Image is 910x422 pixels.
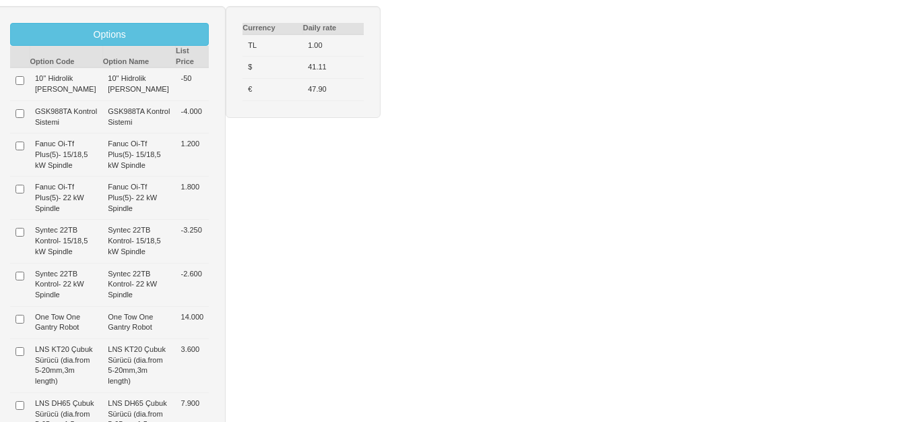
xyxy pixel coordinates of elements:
[302,23,364,34] th: Daily rate
[302,57,364,79] td: 41.11
[176,306,209,338] td: 14.000
[102,46,175,67] th: Option Name
[242,57,302,79] td: $
[30,339,102,393] td: LNS KT20 Çubuk Sürücü (dia.from 5-20mm,3m length)
[30,177,102,220] td: Fanuc Oi-Tf Plus(5)- 22 kW Spindle
[30,306,102,338] td: One Tow One Gantry Robot
[102,177,175,220] td: Fanuc Oi-Tf Plus(5)- 22 kW Spindle
[176,100,209,133] td: -4.000
[102,100,175,133] td: GSK988TA Kontrol Sistemi
[102,220,175,263] td: Syntec 22TB Kontrol- 15/18,5 kW Spindle
[102,263,175,306] td: Syntec 22TB Kontrol- 22 kW Spindle
[176,46,209,67] th: List Price
[30,220,102,263] td: Syntec 22TB Kontrol- 15/18,5 kW Spindle
[176,339,209,393] td: 3.600
[176,67,209,100] td: -50
[10,23,209,46] button: Options
[102,306,175,338] td: One Tow One Gantry Robot
[242,79,302,101] td: €
[30,263,102,306] td: Syntec 22TB Kontrol- 22 kW Spindle
[302,34,364,57] td: 1.00
[176,220,209,263] td: -3.250
[302,79,364,101] td: 47.90
[242,23,302,34] th: Currency
[30,133,102,177] td: Fanuc Oi-Tf Plus(5)- 15/18,5 kW Spindle
[102,133,175,177] td: Fanuc Oi-Tf Plus(5)- 15/18,5 kW Spindle
[30,100,102,133] td: GSK988TA Kontrol Sistemi
[176,177,209,220] td: 1.800
[102,339,175,393] td: LNS KT20 Çubuk Sürücü (dia.from 5-20mm,3m length)
[30,46,102,67] th: Option Code
[242,34,302,57] td: TL
[176,133,209,177] td: 1.200
[102,67,175,100] td: 10'' Hidrolik [PERSON_NAME]
[176,263,209,306] td: -2.600
[30,67,102,100] td: 10'' Hidrolik [PERSON_NAME]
